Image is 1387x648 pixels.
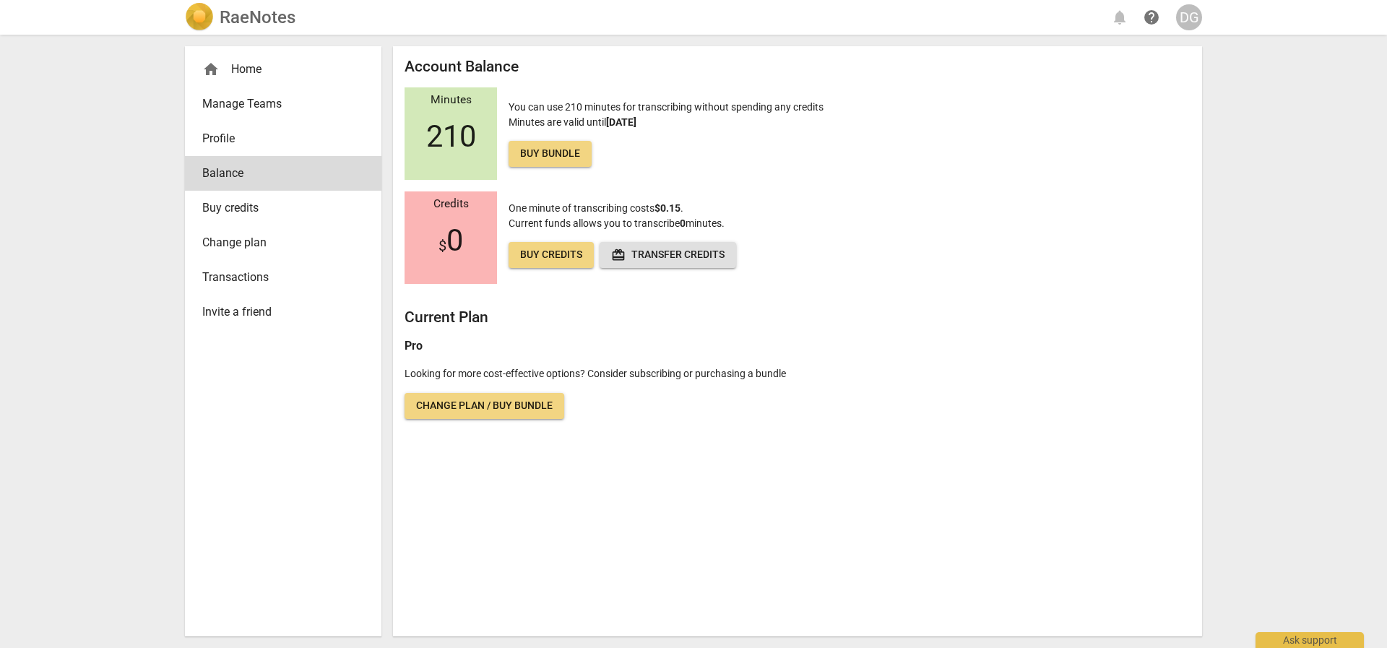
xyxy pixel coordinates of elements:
a: LogoRaeNotes [185,3,295,32]
span: Buy credits [202,199,353,217]
h2: RaeNotes [220,7,295,27]
span: Invite a friend [202,303,353,321]
span: help [1143,9,1160,26]
a: Transactions [185,260,381,295]
h2: Account Balance [405,58,1191,76]
p: Looking for more cost-effective options? Consider subscribing or purchasing a bundle [405,366,1191,381]
span: Balance [202,165,353,182]
span: One minute of transcribing costs . [509,202,683,214]
a: Buy credits [509,242,594,268]
span: Transactions [202,269,353,286]
span: Buy bundle [520,147,580,161]
a: Buy credits [185,191,381,225]
button: DG [1176,4,1202,30]
span: Buy credits [520,248,582,262]
span: Change plan / Buy bundle [416,399,553,413]
span: Current funds allows you to transcribe minutes. [509,217,725,229]
span: home [202,61,220,78]
img: Logo [185,3,214,32]
span: Transfer credits [611,248,725,262]
span: 0 [438,223,463,258]
a: Balance [185,156,381,191]
div: Home [202,61,353,78]
span: Change plan [202,234,353,251]
span: $ [438,237,446,254]
b: 0 [680,217,686,229]
span: Manage Teams [202,95,353,113]
a: Buy bundle [509,141,592,167]
div: Ask support [1256,632,1364,648]
a: Profile [185,121,381,156]
a: Change plan / Buy bundle [405,393,564,419]
a: Manage Teams [185,87,381,121]
b: [DATE] [606,116,636,128]
button: Transfer credits [600,242,736,268]
b: Pro [405,339,423,353]
span: redeem [611,248,626,262]
div: Home [185,52,381,87]
a: Help [1138,4,1165,30]
div: Credits [405,198,497,211]
a: Change plan [185,225,381,260]
p: You can use 210 minutes for transcribing without spending any credits Minutes are valid until [509,100,824,167]
h2: Current Plan [405,308,1191,327]
b: $0.15 [654,202,680,214]
div: Minutes [405,94,497,107]
span: Profile [202,130,353,147]
a: Invite a friend [185,295,381,329]
span: 210 [426,119,476,154]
